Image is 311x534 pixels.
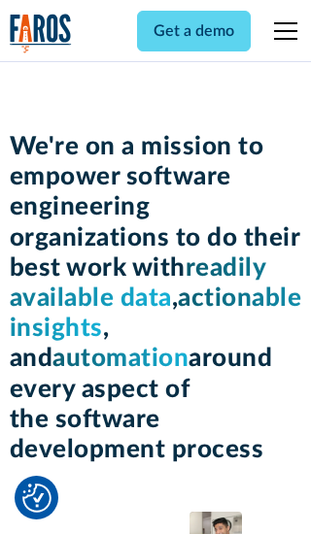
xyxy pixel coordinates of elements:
[10,255,267,311] span: readily available data
[10,14,72,53] a: home
[262,8,301,54] div: menu
[137,11,251,51] a: Get a demo
[10,132,302,465] h1: We're on a mission to empower software engineering organizations to do their best work with , , a...
[22,484,52,513] img: Revisit consent button
[10,14,72,53] img: Logo of the analytics and reporting company Faros.
[52,346,189,371] span: automation
[22,484,52,513] button: Cookie Settings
